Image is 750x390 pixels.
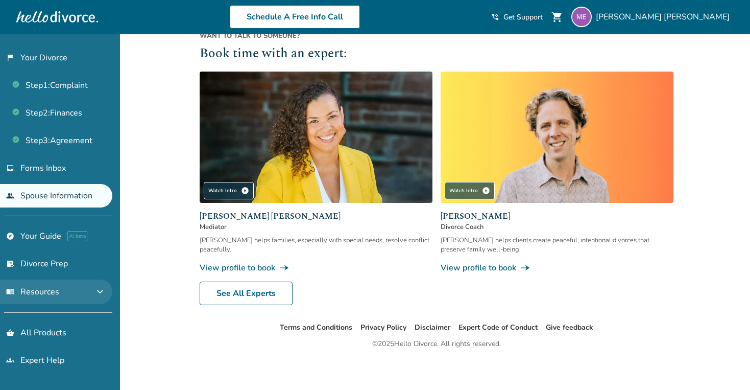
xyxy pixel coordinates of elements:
[458,323,538,332] a: Expert Code of Conduct
[503,12,543,22] span: Get Support
[241,187,249,195] span: play_circle
[520,263,530,273] span: line_end_arrow_notch
[441,210,673,222] span: [PERSON_NAME]
[441,72,673,203] img: James Traub
[6,232,14,240] span: explore
[551,11,563,23] span: shopping_cart
[441,236,673,254] div: [PERSON_NAME] helps clients create peaceful, intentional divorces that preserve family well-being.
[491,13,499,21] span: phone_in_talk
[279,263,289,273] span: line_end_arrow_notch
[441,222,673,232] span: Divorce Coach
[94,286,106,298] span: expand_more
[6,356,14,364] span: groups
[441,262,673,273] a: View profile to bookline_end_arrow_notch
[445,182,495,199] div: Watch Intro
[200,236,432,254] div: [PERSON_NAME] helps families, especially with special needs, resolve conflict peacefully.
[200,262,432,273] a: View profile to bookline_end_arrow_notch
[6,288,14,296] span: menu_book
[571,7,592,27] img: mrellis87@gmail.com
[200,282,293,305] a: See All Experts
[200,222,432,232] span: Mediator
[230,5,360,29] a: Schedule A Free Info Call
[699,341,750,390] iframe: Chat Widget
[67,231,87,241] span: AI beta
[596,11,734,22] span: [PERSON_NAME] [PERSON_NAME]
[6,192,14,200] span: people
[415,322,450,334] li: Disclaimer
[360,323,406,332] a: Privacy Policy
[482,187,490,195] span: play_circle
[6,164,14,172] span: inbox
[491,12,543,22] a: phone_in_talkGet Support
[20,163,66,174] span: Forms Inbox
[6,286,59,297] span: Resources
[200,44,673,64] h2: Book time with an expert:
[546,322,593,334] li: Give feedback
[6,260,14,268] span: list_alt_check
[204,182,254,199] div: Watch Intro
[6,329,14,337] span: shopping_basket
[200,72,432,203] img: Claudia Brown Coulter
[6,54,14,62] span: flag_2
[280,323,352,332] a: Terms and Conditions
[200,210,432,222] span: [PERSON_NAME] [PERSON_NAME]
[372,338,501,350] div: © 2025 Hello Divorce. All rights reserved.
